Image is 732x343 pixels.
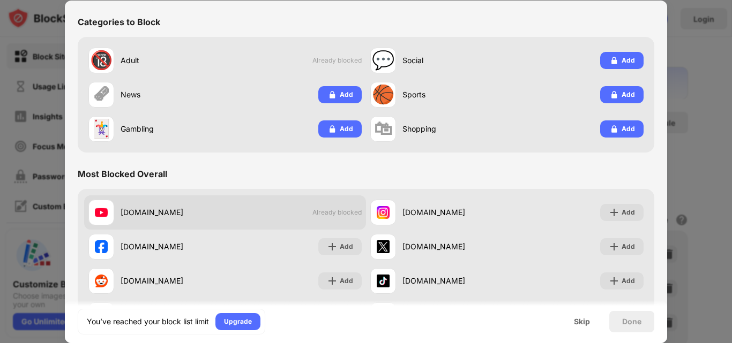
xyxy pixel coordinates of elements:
img: favicons [95,206,108,219]
img: favicons [95,240,108,253]
div: Add [622,276,635,286]
div: You’ve reached your block list limit [87,316,209,327]
span: Already blocked [312,208,362,216]
div: 🏀 [372,83,394,105]
div: Sports [402,89,507,100]
img: favicons [377,206,390,219]
div: Most Blocked Overall [78,169,167,179]
div: [DOMAIN_NAME] [402,275,507,286]
div: Skip [574,317,590,326]
div: 🗞 [92,83,110,105]
div: Shopping [402,123,507,134]
div: Add [622,241,635,252]
div: News [121,89,225,100]
div: Add [622,124,635,134]
div: Add [340,124,353,134]
div: Add [340,276,353,286]
div: [DOMAIN_NAME] [121,207,225,218]
div: [DOMAIN_NAME] [121,275,225,286]
div: [DOMAIN_NAME] [402,207,507,218]
span: Already blocked [312,56,362,64]
div: Done [622,317,641,326]
div: Add [622,207,635,218]
img: favicons [377,240,390,253]
div: 🃏 [90,118,113,140]
div: [DOMAIN_NAME] [402,241,507,252]
div: Adult [121,55,225,66]
div: Add [340,89,353,100]
div: Upgrade [224,316,252,327]
div: Social [402,55,507,66]
img: favicons [95,275,108,287]
div: Add [622,55,635,66]
div: 🔞 [90,49,113,71]
div: Add [340,241,353,252]
div: 🛍 [374,118,392,140]
div: Add [622,89,635,100]
div: 💬 [372,49,394,71]
div: [DOMAIN_NAME] [121,241,225,252]
div: Categories to Block [78,17,160,27]
img: favicons [377,275,390,287]
div: Gambling [121,123,225,134]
